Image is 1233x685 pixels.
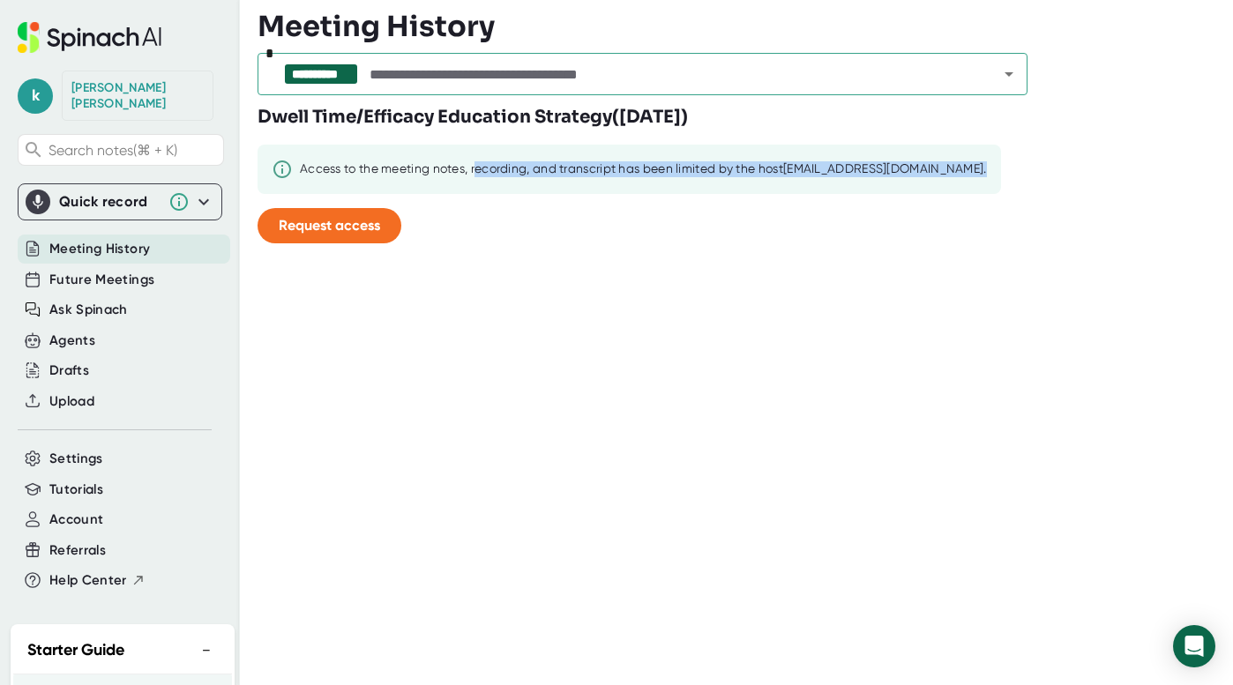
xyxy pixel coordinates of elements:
div: Open Intercom Messenger [1173,625,1215,667]
button: Referrals [49,540,106,561]
button: Settings [49,449,103,469]
div: Quick record [26,184,214,220]
button: Ask Spinach [49,300,128,320]
span: Search notes (⌘ + K) [49,142,219,159]
button: Account [49,510,103,530]
div: Access to the meeting notes, recording, and transcript has been limited by the host [EMAIL_ADDRES... [300,161,987,177]
button: Future Meetings [49,270,154,290]
button: Open [997,62,1021,86]
button: Upload [49,391,94,412]
div: Quick record [59,193,160,211]
button: Meeting History [49,239,150,259]
h3: Meeting History [258,10,495,43]
h2: Starter Guide [27,638,124,662]
span: k [18,78,53,114]
span: Request access [279,217,380,234]
span: Help Center [49,570,127,591]
button: Tutorials [49,480,103,500]
button: Help Center [49,570,146,591]
button: Request access [258,208,401,243]
button: − [195,637,218,663]
div: Kevin Wang [71,80,204,111]
button: Agents [49,331,95,351]
h3: Dwell Time/Efficacy Education Strategy ( [DATE] ) [258,104,688,130]
button: Drafts [49,361,89,381]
